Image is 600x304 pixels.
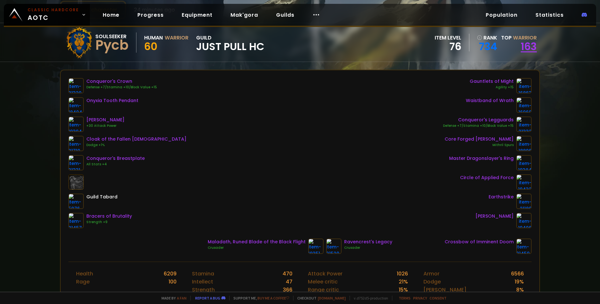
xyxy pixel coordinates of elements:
[423,278,441,286] div: Dodge
[516,136,532,151] img: item-18806
[530,8,569,22] a: Statistics
[423,286,466,294] div: [PERSON_NAME]
[308,270,343,278] div: Attack Power
[477,42,497,51] a: 734
[515,278,524,286] div: 19 %
[68,117,84,132] img: item-19394
[95,40,128,50] div: Pycb
[413,296,427,300] a: Privacy
[177,296,187,300] a: a fan
[283,286,292,294] div: 366
[4,4,90,26] a: Classic HardcoreAOTC
[435,42,461,51] div: 76
[511,270,524,278] div: 6566
[326,239,342,254] img: item-21520
[196,34,264,51] div: guild
[86,97,138,104] div: Onyxia Tooth Pendant
[192,270,214,278] div: Stamina
[516,286,524,294] div: 8 %
[144,39,157,54] span: 60
[443,117,514,123] div: Conqueror's Legguards
[516,117,532,132] img: item-21332
[132,8,169,22] a: Progress
[86,117,125,123] div: [PERSON_NAME]
[293,296,346,300] span: Checkout
[449,155,514,162] div: Master Dragonslayer's Ring
[192,286,215,294] div: Strength
[516,78,532,93] img: item-16863
[86,136,187,143] div: Cloak of the Fallen [DEMOGRAPHIC_DATA]
[516,194,532,209] img: item-21180
[86,194,117,200] div: Guild Tabard
[286,278,292,286] div: 47
[76,278,90,286] div: Rage
[60,1,126,19] button: Scan character
[513,34,537,41] span: Warrior
[350,296,388,300] span: v. d752d5 - production
[501,34,537,42] div: Top
[481,8,523,22] a: Population
[445,143,514,148] div: Mithril Spurs
[68,97,84,113] img: item-18404
[445,239,514,245] div: Crossbow of Imminent Doom
[308,239,324,254] img: item-19351
[208,239,306,245] div: Maladath, Runed Blade of the Black Flight
[271,8,300,22] a: Guilds
[477,34,497,42] div: rank
[516,213,532,228] img: item-19406
[68,155,84,170] img: item-21331
[516,155,532,170] img: item-19384
[86,123,125,128] div: +30 Attack Power
[521,39,537,54] a: 163
[177,8,218,22] a: Equipment
[225,8,263,22] a: Mak'gora
[196,42,264,51] span: Just Pull HC
[144,34,163,42] div: Human
[308,278,338,286] div: Melee critic
[460,174,514,181] div: Circle of Applied Force
[470,85,514,90] div: Agility +15
[283,270,292,278] div: 470
[192,278,213,286] div: Intellect
[86,143,187,148] div: Dodge +1%
[516,239,532,254] img: item-21459
[86,213,132,220] div: Bracers of Brutality
[516,97,532,113] img: item-16960
[86,155,145,162] div: Conqueror's Breastplate
[443,123,514,128] div: Defense +7/Stamina +10/Block Value +15
[466,97,514,104] div: Waistband of Wrath
[86,220,132,225] div: Strength +9
[169,278,177,286] div: 100
[445,136,514,143] div: Core Forged [PERSON_NAME]
[86,162,145,167] div: All Stats +4
[229,296,289,300] span: Support me,
[86,78,157,85] div: Conqueror's Crown
[164,270,177,278] div: 6209
[68,136,84,151] img: item-21710
[475,213,514,220] div: [PERSON_NAME]
[399,278,408,286] div: 21 %
[399,286,408,294] div: 15 %
[344,245,392,250] div: Crusader
[397,270,408,278] div: 1026
[344,239,392,245] div: Ravencrest's Legacy
[308,286,339,294] div: Range critic
[399,296,411,300] a: Terms
[28,7,79,22] span: AOTC
[86,85,157,90] div: Defense +7/Stamina +10/Block Value +15
[435,34,461,42] div: item level
[158,296,187,300] span: Made by
[28,7,79,13] small: Classic Hardcore
[68,194,84,209] img: item-5976
[98,8,125,22] a: Home
[68,78,84,93] img: item-21329
[195,296,220,300] a: Report a bug
[430,296,447,300] a: Consent
[208,245,306,250] div: Crusader
[423,270,439,278] div: Armor
[68,213,84,228] img: item-21457
[257,296,289,300] a: Buy me a coffee
[95,32,128,40] div: Soulseeker
[516,174,532,190] img: item-19432
[489,194,514,200] div: Earthstrike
